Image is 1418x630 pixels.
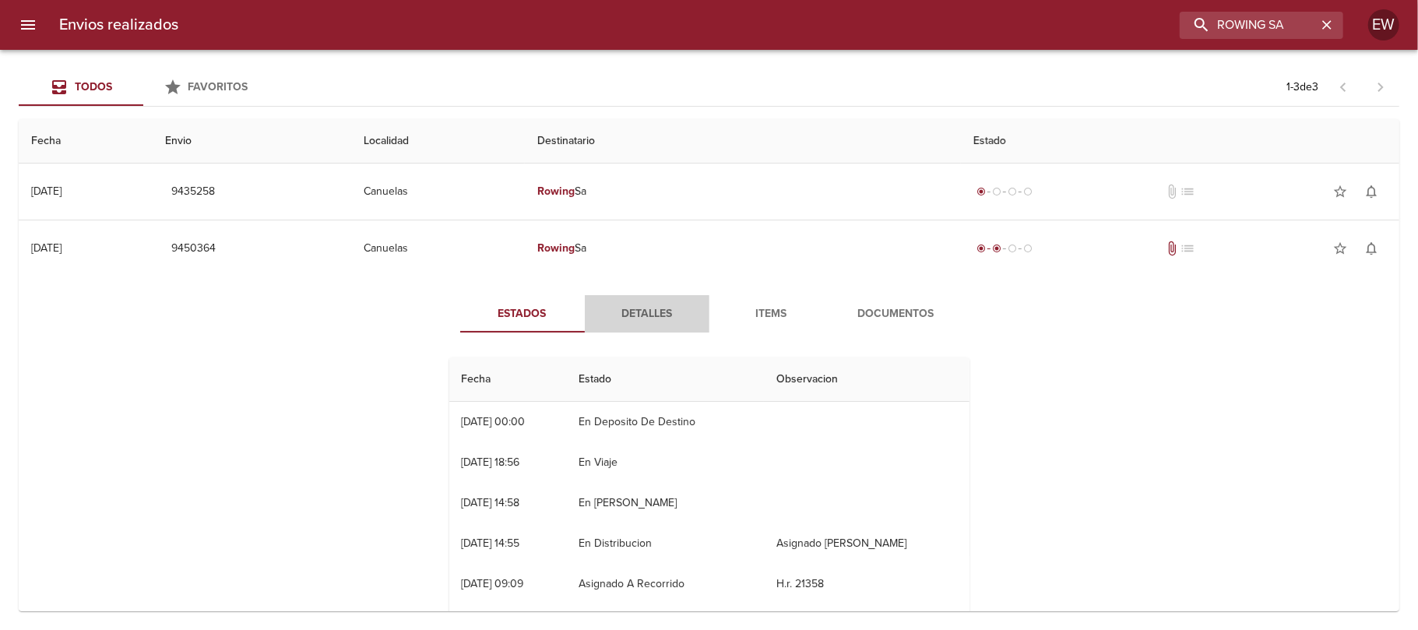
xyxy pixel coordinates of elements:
[1008,244,1017,253] span: radio_button_unchecked
[566,357,764,402] th: Estado
[1023,187,1033,196] span: radio_button_unchecked
[460,295,959,333] div: Tabs detalle de guia
[165,178,221,206] button: 9435258
[1165,184,1180,199] span: No tiene documentos adjuntos
[462,415,526,428] div: [DATE] 00:00
[1325,233,1356,264] button: Agregar a favoritos
[973,241,1036,256] div: Despachado
[1332,241,1348,256] span: star_border
[566,483,764,523] td: En [PERSON_NAME]
[1325,79,1362,94] span: Pagina anterior
[764,357,969,402] th: Observacion
[1356,176,1387,207] button: Activar notificaciones
[976,244,986,253] span: radio_button_checked
[1023,244,1033,253] span: radio_button_unchecked
[462,577,524,590] div: [DATE] 09:09
[1286,79,1318,95] p: 1 - 3 de 3
[351,119,525,164] th: Localidad
[462,537,520,550] div: [DATE] 14:55
[1363,184,1379,199] span: notifications_none
[1180,12,1317,39] input: buscar
[462,456,520,469] div: [DATE] 18:56
[1332,184,1348,199] span: star_border
[59,12,178,37] h6: Envios realizados
[992,187,1001,196] span: radio_button_unchecked
[566,564,764,604] td: Asignado A Recorrido
[1165,241,1180,256] span: Tiene documentos adjuntos
[171,239,216,259] span: 9450364
[470,304,575,324] span: Estados
[537,241,575,255] em: Rowing
[1180,184,1196,199] span: No tiene pedido asociado
[171,182,215,202] span: 9435258
[19,69,268,106] div: Tabs Envios
[537,185,575,198] em: Rowing
[165,234,222,263] button: 9450364
[31,185,62,198] div: [DATE]
[9,6,47,44] button: menu
[992,244,1001,253] span: radio_button_checked
[75,80,112,93] span: Todos
[594,304,700,324] span: Detalles
[1368,9,1399,40] div: Abrir información de usuario
[462,496,520,509] div: [DATE] 14:58
[976,187,986,196] span: radio_button_checked
[566,523,764,564] td: En Distribucion
[351,164,525,220] td: Canuelas
[525,164,961,220] td: Sa
[1008,187,1017,196] span: radio_button_unchecked
[449,357,567,402] th: Fecha
[566,442,764,483] td: En Viaje
[1325,176,1356,207] button: Agregar a favoritos
[188,80,248,93] span: Favoritos
[351,220,525,276] td: Canuelas
[31,241,62,255] div: [DATE]
[961,119,1399,164] th: Estado
[525,220,961,276] td: Sa
[566,402,764,442] td: En Deposito De Destino
[1180,241,1196,256] span: No tiene pedido asociado
[1368,9,1399,40] div: EW
[1356,233,1387,264] button: Activar notificaciones
[525,119,961,164] th: Destinatario
[764,523,969,564] td: Asignado [PERSON_NAME]
[19,119,153,164] th: Fecha
[843,304,949,324] span: Documentos
[973,184,1036,199] div: Generado
[1363,241,1379,256] span: notifications_none
[764,564,969,604] td: H.r. 21358
[153,119,351,164] th: Envio
[719,304,825,324] span: Items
